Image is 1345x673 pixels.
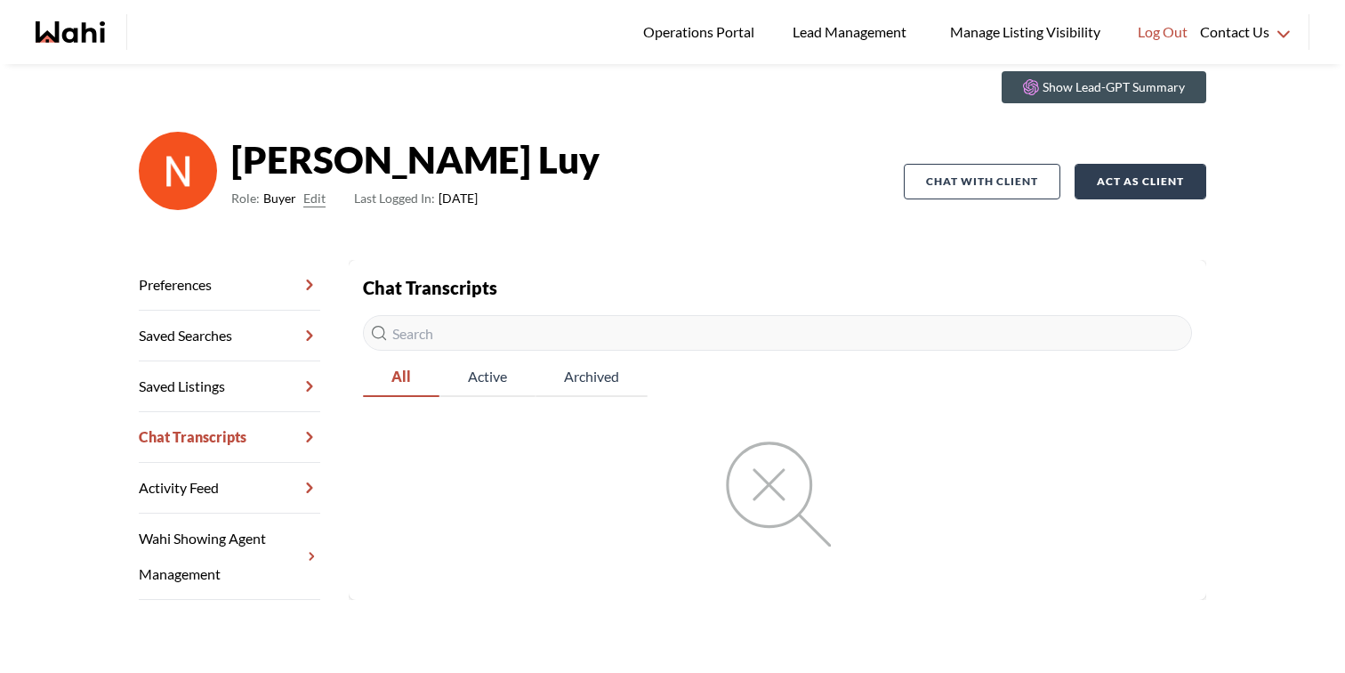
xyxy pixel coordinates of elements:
[363,315,1192,351] input: Search
[263,188,296,209] span: Buyer
[1075,164,1206,199] button: Act as Client
[139,260,320,311] a: Preferences
[439,358,536,397] button: Active
[363,358,439,397] button: All
[139,514,320,600] a: Wahi Showing Agent Management
[945,20,1106,44] span: Manage Listing Visibility
[231,188,260,209] span: Role:
[139,311,320,361] a: Saved Searches
[904,164,1060,199] button: Chat with client
[354,188,478,209] span: [DATE]
[439,358,536,395] span: Active
[643,20,761,44] span: Operations Portal
[536,358,648,397] button: Archived
[139,463,320,514] a: Activity Feed
[139,132,217,210] img: ACg8ocIuLoLpUa9f406BykOmh9LVGhqWesPtDcajcum1rrnnfcMkfw=s96-c
[363,358,439,395] span: All
[1002,71,1206,103] button: Show Lead-GPT Summary
[354,191,435,206] span: Last Logged In:
[303,188,326,209] button: Edit
[793,20,913,44] span: Lead Management
[1138,20,1188,44] span: Log Out
[1043,78,1185,96] p: Show Lead-GPT Summary
[231,133,600,186] strong: [PERSON_NAME] Luy
[536,358,648,395] span: Archived
[139,361,320,412] a: Saved Listings
[363,277,497,298] strong: Chat Transcripts
[139,412,320,463] a: Chat Transcripts
[36,21,105,43] a: Wahi homepage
